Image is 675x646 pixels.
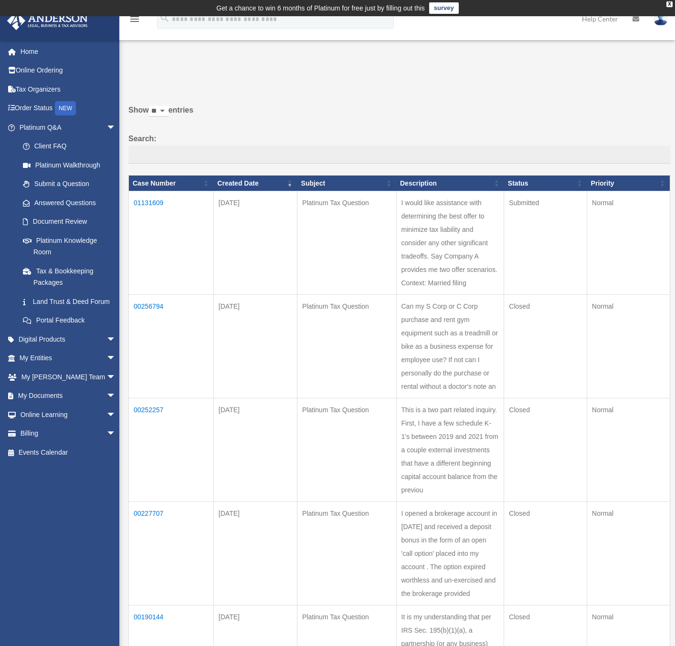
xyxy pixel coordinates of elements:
[504,175,587,191] th: Status: activate to sort column ascending
[128,132,670,164] label: Search:
[7,424,130,443] a: Billingarrow_drop_down
[396,295,504,398] td: Can my S Corp or C Corp purchase and rent gym equipment such as a treadmill or bike as a business...
[55,101,76,115] div: NEW
[13,156,126,175] a: Platinum Walkthrough
[13,261,126,292] a: Tax & Bookkeeping Packages
[7,367,130,386] a: My [PERSON_NAME] Teamarrow_drop_down
[129,398,214,502] td: 00252257
[4,11,91,30] img: Anderson Advisors Platinum Portal
[149,106,169,117] select: Showentries
[128,146,670,164] input: Search:
[106,386,126,406] span: arrow_drop_down
[7,443,130,462] a: Events Calendar
[7,61,130,80] a: Online Ordering
[297,502,396,605] td: Platinum Tax Question
[7,405,130,424] a: Online Learningarrow_drop_down
[13,231,126,261] a: Platinum Knowledge Room
[106,118,126,137] span: arrow_drop_down
[213,175,297,191] th: Created Date: activate to sort column ascending
[128,104,670,126] label: Show entries
[504,295,587,398] td: Closed
[504,502,587,605] td: Closed
[429,2,459,14] a: survey
[396,502,504,605] td: I opened a brokerage account in [DATE] and received a deposit bonus in the form of an open 'call ...
[13,212,126,231] a: Document Review
[13,292,126,311] a: Land Trust & Deed Forum
[504,191,587,295] td: Submitted
[297,191,396,295] td: Platinum Tax Question
[7,118,126,137] a: Platinum Q&Aarrow_drop_down
[587,191,670,295] td: Normal
[13,137,126,156] a: Client FAQ
[129,17,140,25] a: menu
[7,80,130,99] a: Tax Organizers
[13,311,126,330] a: Portal Feedback
[213,502,297,605] td: [DATE]
[106,367,126,387] span: arrow_drop_down
[587,398,670,502] td: Normal
[7,99,130,118] a: Order StatusNEW
[129,175,214,191] th: Case Number: activate to sort column ascending
[587,175,670,191] th: Priority: activate to sort column ascending
[666,1,673,7] div: close
[129,13,140,25] i: menu
[396,191,504,295] td: I would like assistance with determining the best offer to minimize tax liability and consider an...
[297,398,396,502] td: Platinum Tax Question
[7,349,130,368] a: My Entitiesarrow_drop_down
[106,424,126,444] span: arrow_drop_down
[129,502,214,605] td: 00227707
[297,175,396,191] th: Subject: activate to sort column ascending
[106,349,126,368] span: arrow_drop_down
[13,175,126,194] a: Submit a Question
[504,398,587,502] td: Closed
[396,175,504,191] th: Description: activate to sort column ascending
[129,295,214,398] td: 00256794
[213,191,297,295] td: [DATE]
[213,295,297,398] td: [DATE]
[396,398,504,502] td: This is a two part related inquiry. First, I have a few schedule K-1's between 2019 and 2021 from...
[216,2,425,14] div: Get a chance to win 6 months of Platinum for free just by filling out this
[159,13,170,23] i: search
[297,295,396,398] td: Platinum Tax Question
[13,193,121,212] a: Answered Questions
[106,330,126,349] span: arrow_drop_down
[7,330,130,349] a: Digital Productsarrow_drop_down
[213,398,297,502] td: [DATE]
[587,295,670,398] td: Normal
[587,502,670,605] td: Normal
[7,386,130,406] a: My Documentsarrow_drop_down
[129,191,214,295] td: 01131609
[7,42,130,61] a: Home
[106,405,126,425] span: arrow_drop_down
[654,12,668,26] img: User Pic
